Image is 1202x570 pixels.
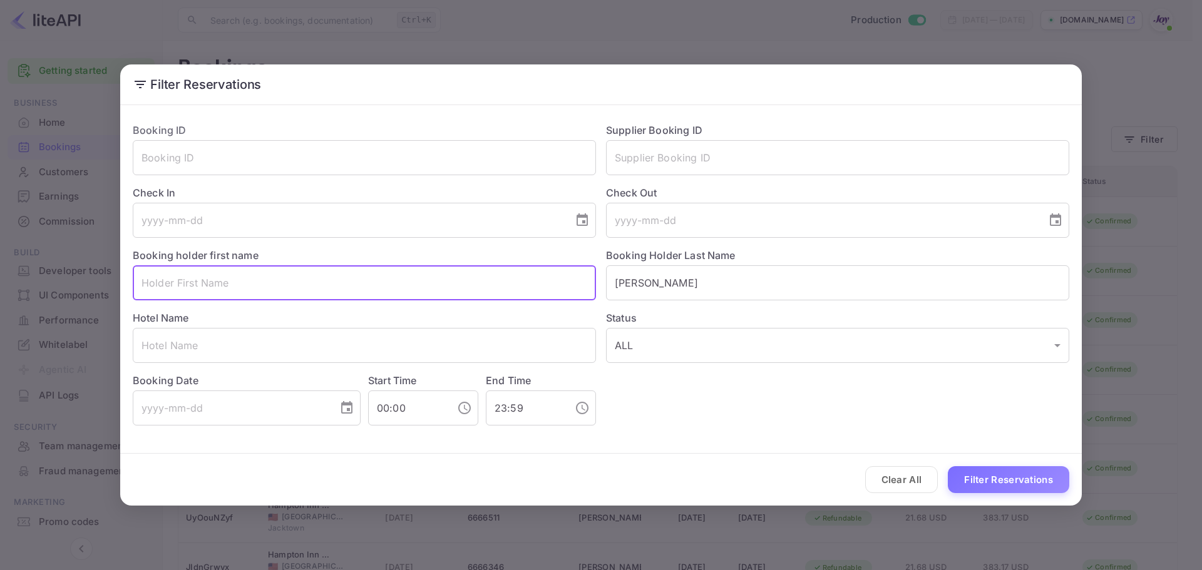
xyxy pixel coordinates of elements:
button: Choose date [334,395,359,420]
label: Check In [133,185,596,200]
input: hh:mm [368,390,447,425]
button: Choose time, selected time is 11:59 PM [570,395,595,420]
label: Check Out [606,185,1069,200]
input: Holder Last Name [606,265,1069,300]
label: Booking holder first name [133,249,259,262]
input: Booking ID [133,140,596,175]
input: yyyy-mm-dd [606,203,1038,238]
input: hh:mm [486,390,565,425]
button: Choose time, selected time is 12:00 AM [452,395,477,420]
input: Hotel Name [133,328,596,363]
label: Booking ID [133,124,187,136]
input: yyyy-mm-dd [133,390,329,425]
button: Choose date [570,208,595,233]
h2: Filter Reservations [120,64,1082,104]
button: Choose date [1043,208,1068,233]
label: Booking Holder Last Name [606,249,736,262]
label: Status [606,310,1069,325]
label: End Time [486,374,531,387]
label: Booking Date [133,373,361,388]
div: ALL [606,328,1069,363]
label: Start Time [368,374,417,387]
input: Holder First Name [133,265,596,300]
button: Clear All [865,466,938,493]
label: Supplier Booking ID [606,124,702,136]
label: Hotel Name [133,312,189,324]
button: Filter Reservations [948,466,1069,493]
input: Supplier Booking ID [606,140,1069,175]
input: yyyy-mm-dd [133,203,565,238]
